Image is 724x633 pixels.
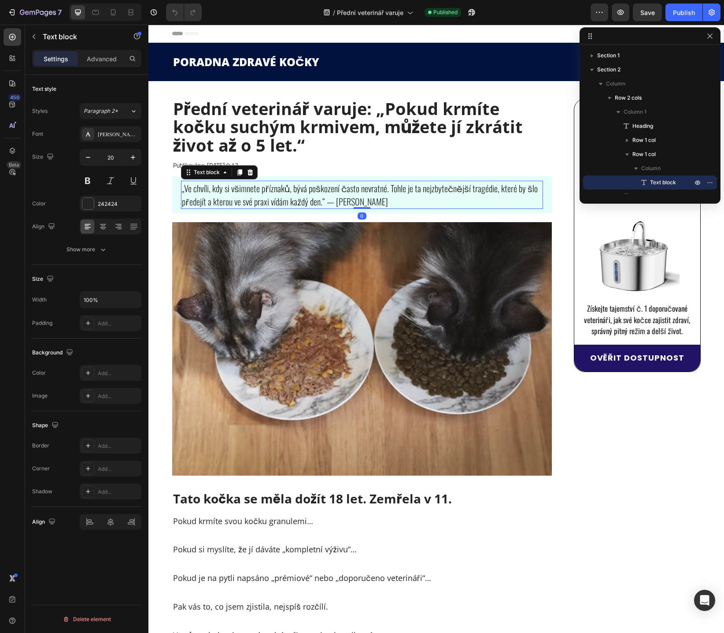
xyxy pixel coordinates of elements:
[7,161,21,168] div: Beta
[633,4,662,21] button: Save
[4,4,66,21] button: 7
[337,8,403,17] span: Přední veterinář varuje
[606,79,625,88] span: Column
[641,164,661,173] span: Column
[148,25,724,633] iframe: Design area
[98,369,139,377] div: Add...
[32,107,48,115] div: Styles
[98,320,139,328] div: Add...
[44,144,73,152] div: Text block
[32,200,46,208] div: Color
[25,135,90,146] span: Publikováno: [DATE] 9:17
[25,518,403,532] p: Pokud si myslíte, že jí dáváte „kompletní výživu“…
[32,85,56,93] div: Text style
[80,103,141,119] button: Paragraph 2*
[632,136,656,145] span: Row 1 col
[333,8,335,17] span: /
[84,107,118,115] span: Paragraph 2*
[632,150,656,159] span: Row 1 col
[597,65,621,74] span: Section 2
[98,200,139,208] div: 242424
[32,420,60,432] div: Shape
[32,612,141,626] button: Delete element
[32,130,43,138] div: Font
[24,197,404,451] img: Alt Image
[597,51,620,60] span: Section 1
[8,94,21,101] div: 450
[43,31,118,42] p: Text block
[442,327,536,340] p: OVĚŘIT DOSTUPNOST
[673,8,695,17] div: Publish
[25,546,403,560] p: Pokud je na pytli napsáno „prémiové“ nebo „doporučeno veterináři“…
[32,221,57,233] div: Align
[32,488,52,495] div: Shadow
[426,85,552,116] a: Image Title
[44,54,68,63] p: Settings
[32,392,48,400] div: Image
[615,93,642,102] span: Row 2 cols
[433,8,458,16] span: Published
[24,465,404,483] h2: Tato kočka se měla dožít 18 let. Zemřela v 11.
[166,4,202,21] div: Undo/Redo
[32,296,47,304] div: Width
[209,188,218,195] div: 0
[32,151,55,163] div: Size
[80,292,141,308] input: Auto
[32,369,46,377] div: Color
[33,157,394,183] p: „Ve chvíli, kdy si všimnete příznaků, bývá poškození často nevratné. Tohle je ta nejzbytečnější t...
[640,9,655,16] span: Save
[32,516,57,528] div: Align
[32,242,141,257] button: Show more
[98,488,139,496] div: Add...
[32,347,75,359] div: Background
[289,31,551,44] p: Advertorial
[32,273,55,285] div: Size
[624,108,646,116] span: Column 1
[32,442,49,450] div: Border
[98,392,139,400] div: Add...
[632,192,648,201] span: Image
[431,127,547,176] h2: Dopřejte svým kočkám roky zdravého života s [GEOGRAPHIC_DATA].
[24,197,404,451] a: Image Title
[430,277,547,313] h2: Získejte tajemství č. 1 doporučované veterináři, jak své kočce zajistit zdraví, správný pitný rež...
[665,4,702,21] button: Publish
[25,575,403,589] p: Pak vás to, co jsem zjistila, nejspíš rozčílí.
[63,614,111,625] div: Delete element
[25,603,403,618] p: V průmyslu krmiv pro domácí zvířata existuje spiknutí.
[426,320,552,347] a: OVĚŘIT DOSTUPNOST
[32,465,50,473] div: Corner
[442,85,536,116] img: Alt Image
[25,489,403,503] p: Pokud krmíte svou kočku granulemi…
[694,590,715,611] div: Open Intercom Messenger
[98,465,139,473] div: Add...
[66,245,107,254] div: Show more
[32,319,52,327] div: Padding
[58,7,62,18] p: 7
[24,74,404,131] h2: Přední veterinář varuje: „Pokud krmíte kočku suchým krmivem, můžete jí zkrátit život až o 5 let.“
[632,122,653,130] span: Heading
[650,178,676,187] span: Text block
[446,187,531,270] img: Alt Image
[98,442,139,450] div: Add...
[87,54,117,63] p: Advanced
[426,187,552,270] a: Image Title
[98,130,139,138] div: [PERSON_NAME]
